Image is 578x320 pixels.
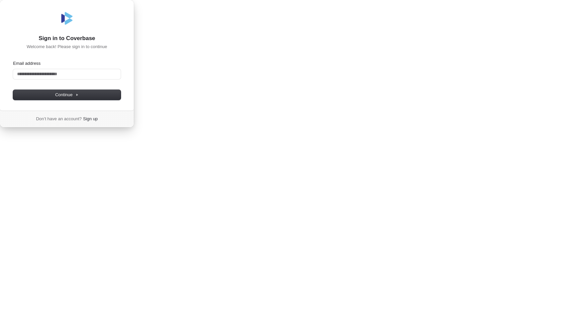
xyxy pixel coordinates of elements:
p: Welcome back! Please sign in to continue [13,44,121,50]
a: Sign up [83,116,98,122]
button: Continue [13,90,121,100]
h1: Sign in to Coverbase [13,34,121,42]
span: Don’t have an account? [36,116,82,122]
label: Email address [13,60,40,66]
img: Coverbase [59,10,75,26]
span: Continue [55,92,79,98]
